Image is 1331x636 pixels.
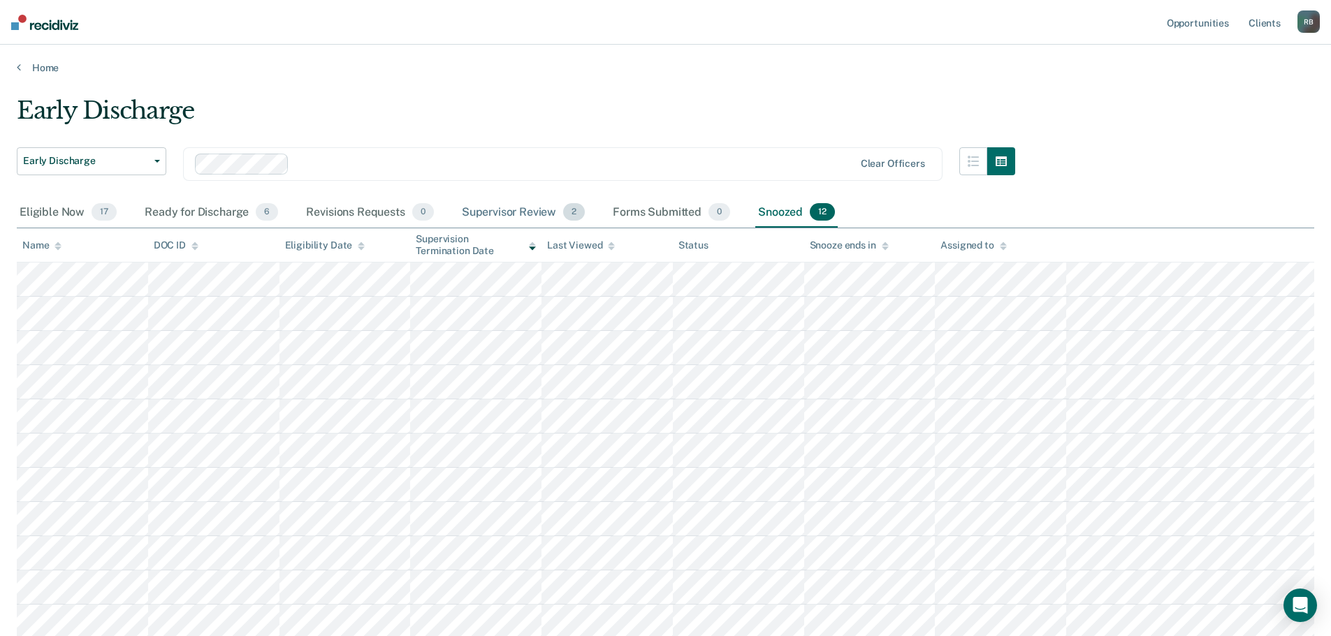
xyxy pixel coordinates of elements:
[17,61,1314,74] a: Home
[610,198,733,228] div: Forms Submitted0
[708,203,730,221] span: 0
[303,198,436,228] div: Revisions Requests0
[285,239,365,251] div: Eligibility Date
[154,239,198,251] div: DOC ID
[256,203,278,221] span: 6
[563,203,585,221] span: 2
[17,198,119,228] div: Eligible Now17
[1297,10,1320,33] div: R B
[755,198,838,228] div: Snoozed12
[1283,589,1317,622] div: Open Intercom Messenger
[1297,10,1320,33] button: RB
[142,198,281,228] div: Ready for Discharge6
[23,155,149,167] span: Early Discharge
[459,198,588,228] div: Supervisor Review2
[861,158,925,170] div: Clear officers
[412,203,434,221] span: 0
[940,239,1006,251] div: Assigned to
[92,203,117,221] span: 17
[810,239,889,251] div: Snooze ends in
[17,147,166,175] button: Early Discharge
[547,239,615,251] div: Last Viewed
[17,96,1015,136] div: Early Discharge
[416,233,536,257] div: Supervision Termination Date
[678,239,708,251] div: Status
[810,203,835,221] span: 12
[11,15,78,30] img: Recidiviz
[22,239,61,251] div: Name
